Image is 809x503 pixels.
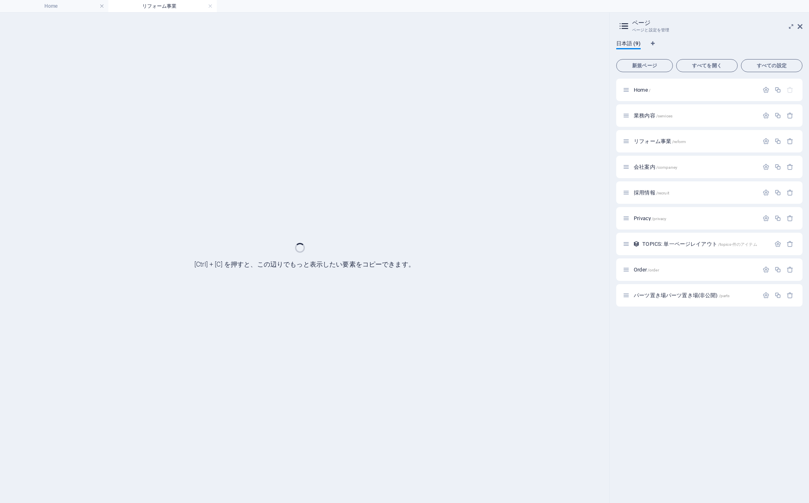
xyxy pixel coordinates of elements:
span: リフォーム事業 [634,138,686,144]
button: すべての設定 [741,59,802,72]
div: 削除 [787,138,794,145]
div: パーツ置き場パーツ置き場(非公開)/parts [631,293,758,298]
span: クリックしてページを開く [634,87,650,93]
span: /companey [656,165,677,170]
div: 設定 [763,215,769,222]
div: 複製 [774,215,781,222]
div: Privacy/privacy [631,216,758,221]
div: Home/ [631,87,758,93]
div: 削除 [787,163,794,170]
div: 複製 [774,189,781,196]
div: 削除 [787,266,794,273]
span: クリックしてページを開く [634,267,659,273]
div: 設定 [763,112,769,119]
span: 新規ページ [620,63,669,68]
div: 設定 [763,138,769,145]
span: /order [648,268,659,272]
div: Order/order [631,267,758,272]
span: クリックしてページを開く [634,215,666,221]
div: 複製 [774,112,781,119]
h3: ページと設定を管理 [632,26,786,34]
span: /services [656,114,672,118]
div: 削除 [787,112,794,119]
div: 設定 [763,266,769,273]
div: 設定 [763,163,769,170]
div: 設定 [763,292,769,299]
div: このレイアウトは、このコレクションのすべてのアイテム (ブログ投稿など) のテンプレートとして使用されます。アイテムのコンテンツは、コレクションフィールドに要素をリンクすることにより、このテンプ... [633,240,640,247]
div: 削除 [787,189,794,196]
div: 採用情報/recruit [631,190,758,195]
div: 削除 [787,292,794,299]
span: /privacy [652,216,666,221]
span: 日本語 (9) [616,39,641,50]
span: /recruit [656,191,669,195]
div: 言語タブ [616,40,802,56]
button: すべてを開く [676,59,738,72]
div: 設定 [774,240,781,247]
span: クリックしてページを開く [634,190,669,196]
div: 設定 [763,86,769,93]
span: クリックしてページを開く [634,292,730,298]
h4: リフォーム事業 [108,2,217,11]
span: /parts [719,293,730,298]
div: 会社案内/companey [631,164,758,170]
span: クリックしてページを開く [634,113,672,119]
div: 複製 [774,266,781,273]
div: 開始ページは削除できません [787,86,794,93]
div: 削除 [787,240,794,247]
button: 新規ページ [616,59,673,72]
span: / [649,88,650,93]
span: /topics-件のアイテム [718,242,757,247]
div: 削除 [787,215,794,222]
div: リフォーム事業/reform [631,139,758,144]
div: 複製 [774,86,781,93]
span: /reform [672,139,686,144]
div: 設定 [763,189,769,196]
div: 業務内容/services [631,113,758,118]
span: すべてを開く [680,63,734,68]
div: 複製 [774,163,781,170]
div: 複製 [774,138,781,145]
h2: ページ [632,19,802,26]
div: 複製 [774,292,781,299]
span: すべての設定 [745,63,799,68]
div: TOPICS: 単一ページレイアウト/topics-件のアイテム [640,241,770,247]
span: クリックしてページを開く [634,164,677,170]
span: クリックしてページを開く [642,241,757,247]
